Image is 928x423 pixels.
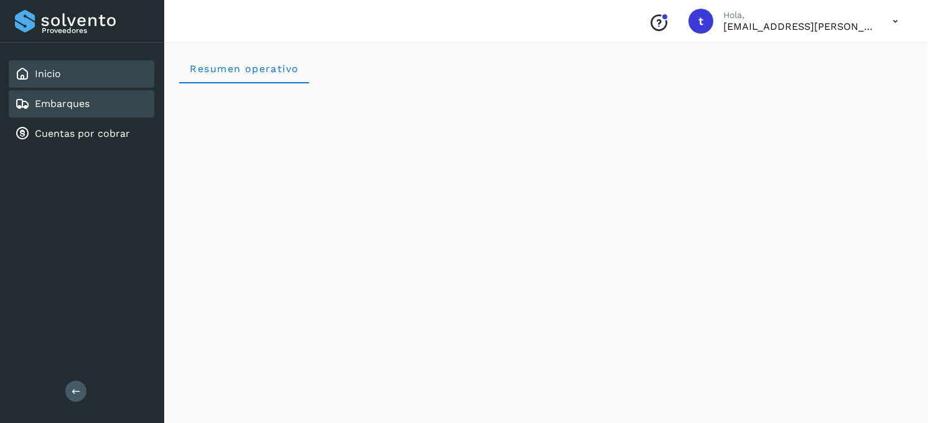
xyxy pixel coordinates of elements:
div: Cuentas por cobrar [9,120,154,147]
div: Inicio [9,60,154,88]
a: Embarques [35,98,90,109]
a: Inicio [35,68,61,80]
p: Proveedores [42,26,149,35]
span: Resumen operativo [189,63,299,75]
div: Embarques [9,90,154,118]
p: Hola, [723,10,873,21]
p: transportes.lg.lozano@gmail.com [723,21,873,32]
a: Cuentas por cobrar [35,128,130,139]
